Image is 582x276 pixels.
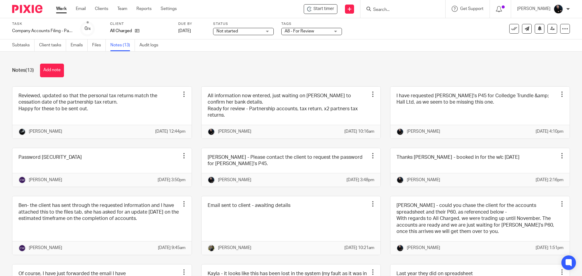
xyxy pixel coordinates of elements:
h1: Notes [12,67,34,74]
img: 1000002122.jpg [18,128,26,135]
label: Client [110,22,171,26]
p: [DATE] 10:21am [344,245,374,251]
p: [DATE] 3:48pm [346,177,374,183]
img: Headshots%20accounting4everything_Poppy%20Jakes%20Photography-2203.jpg [554,4,563,14]
p: [PERSON_NAME] [29,245,62,251]
img: Headshots%20accounting4everything_Poppy%20Jakes%20Photography-2203.jpg [396,244,404,252]
label: Due by [178,22,206,26]
span: Start timer [313,6,334,12]
img: svg%3E [18,244,26,252]
p: [PERSON_NAME] [517,6,550,12]
label: Tags [281,22,342,26]
p: [DATE] 4:10pm [536,128,564,135]
img: Headshots%20accounting4everything_Poppy%20Jakes%20Photography-2203.jpg [396,128,404,135]
p: [DATE] 10:16am [344,128,374,135]
img: svg%3E [18,176,26,184]
p: [DATE] 3:50pm [158,177,186,183]
span: (13) [25,68,34,73]
div: All Charged - Company Accounts Filing - Partnership [304,4,337,14]
input: Search [373,7,427,13]
p: [PERSON_NAME] [407,128,440,135]
small: /4 [87,27,91,31]
span: Get Support [460,7,483,11]
p: [PERSON_NAME] [29,128,62,135]
button: Add note [40,64,64,77]
span: Not started [216,29,238,33]
img: Headshots%20accounting4everything_Poppy%20Jakes%20Photography-2203.jpg [208,176,215,184]
div: Company Accounts Filing - Partnership [12,28,73,34]
label: Status [213,22,274,26]
span: A8 - For Review [285,29,314,33]
img: ACCOUNTING4EVERYTHING-9.jpg [208,244,215,252]
p: All Charged [110,28,132,34]
a: Team [117,6,127,12]
a: Subtasks [12,39,35,51]
img: Headshots%20accounting4everything_Poppy%20Jakes%20Photography-2203.jpg [208,128,215,135]
a: Clients [95,6,108,12]
a: Reports [136,6,152,12]
p: [PERSON_NAME] [218,177,251,183]
a: Audit logs [139,39,163,51]
p: [DATE] 12:44pm [155,128,186,135]
label: Task [12,22,73,26]
p: [DATE] 2:16pm [536,177,564,183]
a: Email [76,6,86,12]
p: [PERSON_NAME] [29,177,62,183]
a: Settings [161,6,177,12]
p: [DATE] 1:51pm [536,245,564,251]
img: Headshots%20accounting4everything_Poppy%20Jakes%20Photography-2203.jpg [396,176,404,184]
a: Emails [71,39,88,51]
a: Files [92,39,106,51]
p: [PERSON_NAME] [218,245,251,251]
div: 0 [85,25,91,32]
a: Client tasks [39,39,66,51]
p: [DATE] 9:45am [158,245,186,251]
span: [DATE] [178,29,191,33]
img: Pixie [12,5,42,13]
a: Work [56,6,67,12]
p: [PERSON_NAME] [407,177,440,183]
p: [PERSON_NAME] [218,128,251,135]
p: [PERSON_NAME] [407,245,440,251]
a: Notes (13) [110,39,135,51]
